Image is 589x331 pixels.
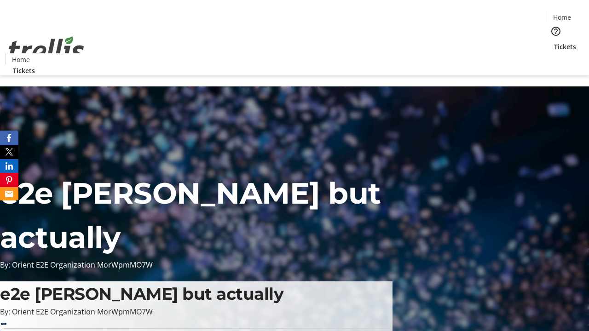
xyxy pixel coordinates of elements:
span: Tickets [554,42,576,51]
a: Tickets [6,66,42,75]
a: Home [547,12,577,22]
img: Orient E2E Organization MorWpmMO7W's Logo [6,26,87,72]
a: Tickets [547,42,583,51]
button: Cart [547,51,565,70]
span: Home [12,55,30,64]
span: Tickets [13,66,35,75]
span: Home [553,12,571,22]
a: Home [6,55,35,64]
button: Help [547,22,565,40]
